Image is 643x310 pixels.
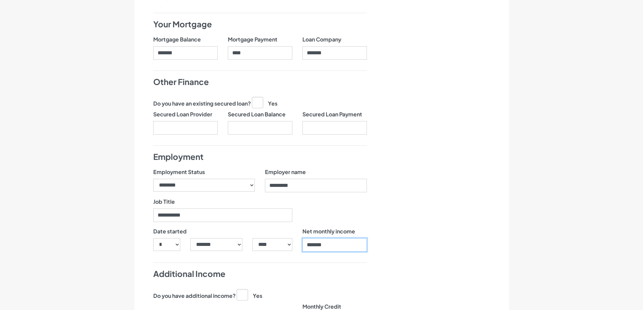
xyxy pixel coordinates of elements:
[265,168,306,176] label: Employer name
[153,100,251,108] label: Do you have an existing secured loan?
[302,227,355,235] label: Net monthly income
[153,151,367,163] h4: Employment
[153,35,201,44] label: Mortgage Balance
[153,110,212,118] label: Secured Loan Provider
[228,110,286,118] label: Secured Loan Balance
[153,292,236,300] label: Do you have additional income?
[153,76,367,88] h4: Other Finance
[252,97,277,108] label: Yes
[153,198,175,206] label: Job Title
[153,168,205,176] label: Employment Status
[153,227,187,235] label: Date started
[302,35,341,44] label: Loan Company
[153,268,367,280] h4: Additional Income
[302,110,362,118] label: Secured Loan Payment
[237,289,262,300] label: Yes
[228,35,277,44] label: Mortgage Payment
[153,19,367,30] h4: Your Mortgage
